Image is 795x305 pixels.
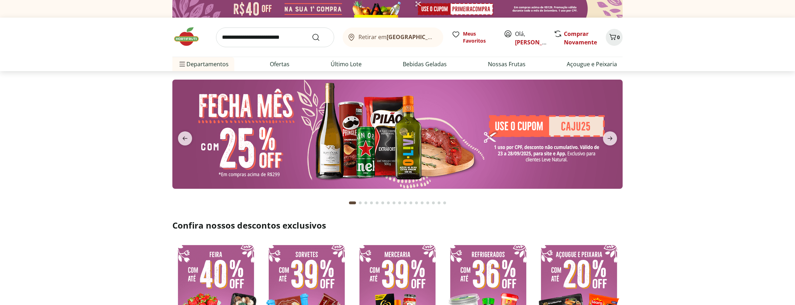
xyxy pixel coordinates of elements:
img: banana [172,80,623,189]
a: Ofertas [270,60,290,68]
a: Último Lote [331,60,362,68]
button: Go to page 2 from fs-carousel [357,194,363,211]
button: Current page from fs-carousel [348,194,357,211]
button: Go to page 3 from fs-carousel [363,194,369,211]
input: search [216,27,334,47]
span: 0 [617,34,620,41]
a: [PERSON_NAME] [515,38,561,46]
button: Go to page 14 from fs-carousel [425,194,431,211]
a: Açougue e Peixaria [567,60,617,68]
a: Bebidas Geladas [403,60,447,68]
button: Go to page 17 from fs-carousel [442,194,447,211]
button: next [597,131,623,145]
span: Departamentos [178,56,229,73]
span: Meus Favoritos [463,30,495,44]
button: Go to page 4 from fs-carousel [369,194,374,211]
button: Go to page 12 from fs-carousel [414,194,419,211]
button: Carrinho [606,29,623,46]
h2: Confira nossos descontos exclusivos [172,220,623,231]
button: Go to page 7 from fs-carousel [386,194,391,211]
span: Olá, [515,30,546,46]
button: Submit Search [312,33,329,42]
a: Meus Favoritos [452,30,495,44]
button: Retirar em[GEOGRAPHIC_DATA]/[GEOGRAPHIC_DATA] [343,27,443,47]
button: Go to page 5 from fs-carousel [374,194,380,211]
b: [GEOGRAPHIC_DATA]/[GEOGRAPHIC_DATA] [387,33,505,41]
button: Go to page 13 from fs-carousel [419,194,425,211]
button: Go to page 15 from fs-carousel [431,194,436,211]
a: Comprar Novamente [564,30,597,46]
a: Nossas Frutas [488,60,526,68]
button: Go to page 16 from fs-carousel [436,194,442,211]
button: Go to page 8 from fs-carousel [391,194,397,211]
button: previous [172,131,198,145]
button: Go to page 11 from fs-carousel [408,194,414,211]
button: Go to page 10 from fs-carousel [402,194,408,211]
span: Retirar em [358,34,436,40]
button: Go to page 9 from fs-carousel [397,194,402,211]
button: Menu [178,56,186,73]
button: Go to page 6 from fs-carousel [380,194,386,211]
img: Hortifruti [172,26,208,47]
